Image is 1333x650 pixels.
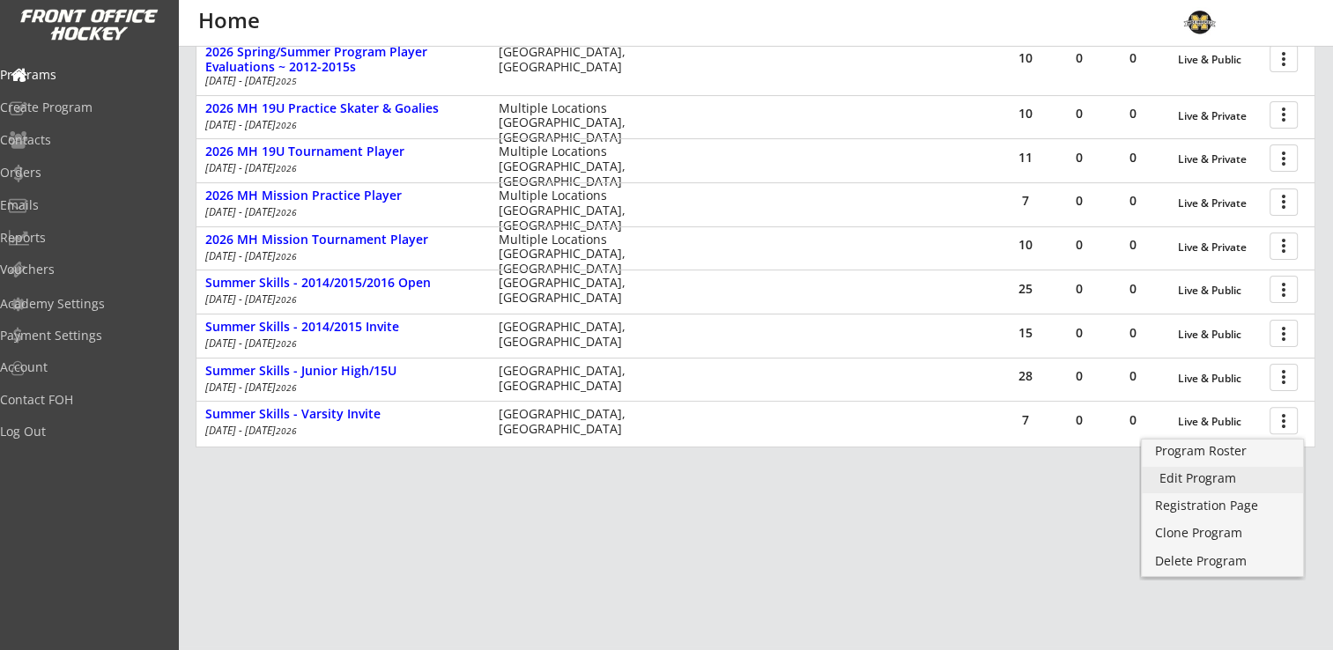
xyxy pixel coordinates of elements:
[499,45,637,75] div: [GEOGRAPHIC_DATA], [GEOGRAPHIC_DATA]
[1142,439,1303,466] a: Program Roster
[499,364,637,394] div: [GEOGRAPHIC_DATA], [GEOGRAPHIC_DATA]
[205,251,475,262] div: [DATE] - [DATE]
[1053,327,1106,339] div: 0
[276,119,297,131] em: 2026
[205,294,475,305] div: [DATE] - [DATE]
[276,293,297,306] em: 2026
[1270,45,1298,72] button: more_vert
[205,364,480,379] div: Summer Skills - Junior High/15U
[205,101,480,116] div: 2026 MH 19U Practice Skater & Goalies
[1178,197,1261,210] div: Live & Private
[1178,329,1261,341] div: Live & Public
[499,320,637,350] div: [GEOGRAPHIC_DATA], [GEOGRAPHIC_DATA]
[1270,144,1298,172] button: more_vert
[205,425,475,436] div: [DATE] - [DATE]
[205,338,475,349] div: [DATE] - [DATE]
[1178,110,1261,122] div: Live & Private
[1053,414,1106,426] div: 0
[1270,233,1298,260] button: more_vert
[1270,407,1298,434] button: more_vert
[1270,188,1298,216] button: more_vert
[499,407,637,437] div: [GEOGRAPHIC_DATA], [GEOGRAPHIC_DATA]
[1155,527,1290,539] div: Clone Program
[1107,327,1159,339] div: 0
[1053,283,1106,295] div: 0
[1178,416,1261,428] div: Live & Public
[1107,370,1159,382] div: 0
[1107,195,1159,207] div: 0
[276,206,297,218] em: 2026
[999,107,1052,120] div: 10
[205,163,475,174] div: [DATE] - [DATE]
[1053,52,1106,64] div: 0
[1107,414,1159,426] div: 0
[1178,241,1261,254] div: Live & Private
[1270,101,1298,129] button: more_vert
[205,45,480,75] div: 2026 Spring/Summer Program Player Evaluations ~ 2012-2015s
[999,239,1052,251] div: 10
[999,327,1052,339] div: 15
[276,162,297,174] em: 2026
[999,414,1052,426] div: 7
[1178,153,1261,166] div: Live & Private
[1107,239,1159,251] div: 0
[276,250,297,262] em: 2026
[499,188,637,233] div: Multiple Locations [GEOGRAPHIC_DATA], [GEOGRAPHIC_DATA]
[999,151,1052,164] div: 11
[1142,467,1303,493] a: Edit Program
[205,407,480,422] div: Summer Skills - Varsity Invite
[1155,555,1290,567] div: Delete Program
[1155,445,1290,457] div: Program Roster
[276,75,297,87] em: 2025
[999,52,1052,64] div: 10
[1155,499,1290,512] div: Registration Page
[1270,320,1298,347] button: more_vert
[1159,472,1285,484] div: Edit Program
[205,320,480,335] div: Summer Skills - 2014/2015 Invite
[499,144,637,188] div: Multiple Locations [GEOGRAPHIC_DATA], [GEOGRAPHIC_DATA]
[205,188,480,203] div: 2026 MH Mission Practice Player
[205,233,480,247] div: 2026 MH Mission Tournament Player
[205,144,480,159] div: 2026 MH 19U Tournament Player
[1270,276,1298,303] button: more_vert
[205,382,475,393] div: [DATE] - [DATE]
[1107,283,1159,295] div: 0
[205,120,475,130] div: [DATE] - [DATE]
[1178,54,1261,66] div: Live & Public
[1107,107,1159,120] div: 0
[499,276,637,306] div: [GEOGRAPHIC_DATA], [GEOGRAPHIC_DATA]
[276,425,297,437] em: 2026
[1053,239,1106,251] div: 0
[999,370,1052,382] div: 28
[1053,195,1106,207] div: 0
[1107,52,1159,64] div: 0
[1053,107,1106,120] div: 0
[1178,284,1261,297] div: Live & Public
[1178,373,1261,385] div: Live & Public
[205,76,475,86] div: [DATE] - [DATE]
[276,337,297,350] em: 2026
[205,207,475,218] div: [DATE] - [DATE]
[499,233,637,277] div: Multiple Locations [GEOGRAPHIC_DATA], [GEOGRAPHIC_DATA]
[499,101,637,145] div: Multiple Locations [GEOGRAPHIC_DATA], [GEOGRAPHIC_DATA]
[1053,370,1106,382] div: 0
[205,276,480,291] div: Summer Skills - 2014/2015/2016 Open
[999,283,1052,295] div: 25
[276,381,297,394] em: 2026
[999,195,1052,207] div: 7
[1142,494,1303,521] a: Registration Page
[1053,151,1106,164] div: 0
[1107,151,1159,164] div: 0
[1270,364,1298,391] button: more_vert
